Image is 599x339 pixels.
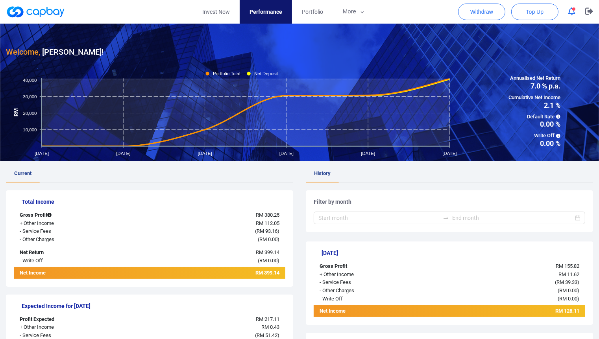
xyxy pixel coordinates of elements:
tspan: Portfolio Total [213,71,240,76]
div: - Write Off [14,257,127,265]
tspan: [DATE] [361,151,375,156]
span: Top Up [526,8,544,16]
div: ( ) [427,287,586,295]
span: Default Rate [508,113,560,121]
h5: Total Income [22,198,285,205]
span: Write Off [508,132,560,140]
input: End month [452,214,573,222]
div: ( ) [427,295,586,303]
span: RM 11.62 [558,271,579,277]
tspan: Net Deposit [254,71,278,76]
tspan: [DATE] [116,151,130,156]
span: RM 0.00 [259,236,277,242]
span: Cumulative Net Income [508,94,560,102]
span: Performance [250,7,282,16]
span: 7.0 % p.a. [508,83,560,90]
div: - Other Charges [14,236,127,244]
div: ( ) [427,278,586,287]
tspan: [DATE] [198,151,212,156]
div: - Other Charges [314,287,427,295]
div: ( ) [127,227,286,236]
span: RM 93.16 [257,228,277,234]
span: 0.00 % [508,121,560,128]
h5: Expected Income for [DATE] [22,302,285,310]
span: RM 0.00 [559,287,577,293]
tspan: [DATE] [279,151,294,156]
div: Profit Expected [14,315,127,324]
button: Top Up [511,4,558,20]
span: RM 0.43 [261,324,279,330]
span: 2.1 % [508,102,560,109]
tspan: 30,000 [23,94,37,99]
div: - Service Fees [314,278,427,287]
div: Gross Profit [14,211,127,219]
span: RM 51.42 [257,332,277,338]
span: Current [14,170,31,176]
div: ( ) [127,236,286,244]
span: Portfolio [302,7,323,16]
div: + Other Income [314,271,427,279]
h5: [DATE] [322,249,585,256]
h5: Filter by month [314,198,585,205]
div: - Service Fees [14,227,127,236]
tspan: 40,000 [23,77,37,82]
tspan: RM [13,108,19,116]
tspan: 10,000 [23,127,37,132]
div: Net Return [14,249,127,257]
span: RM 0.00 [559,296,577,302]
span: 0.00 % [508,140,560,147]
div: + Other Income [14,323,127,332]
span: RM 0.00 [259,258,277,263]
div: Net Income [14,269,127,279]
span: History [314,170,331,176]
div: + Other Income [14,219,127,228]
span: RM 399.14 [255,270,279,276]
div: ( ) [127,257,286,265]
span: RM 155.82 [556,263,579,269]
span: Annualised Net Return [508,74,560,83]
tspan: [DATE] [442,151,457,156]
div: - Write Off [314,295,427,303]
span: swap-right [443,215,449,221]
span: RM 39.33 [556,279,577,285]
span: Welcome, [6,47,40,57]
tspan: [DATE] [35,151,49,156]
div: Net Income [314,307,427,317]
tspan: 20,000 [23,111,37,115]
h3: [PERSON_NAME] ! [6,46,104,58]
span: to [443,215,449,221]
span: RM 112.05 [256,220,279,226]
button: Withdraw [458,4,505,20]
span: RM 399.14 [256,249,279,255]
span: RM 217.11 [256,316,279,322]
span: RM 380.25 [256,212,279,218]
input: Start month [318,214,440,222]
div: Gross Profit [314,262,427,271]
span: RM 128.11 [555,308,579,314]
